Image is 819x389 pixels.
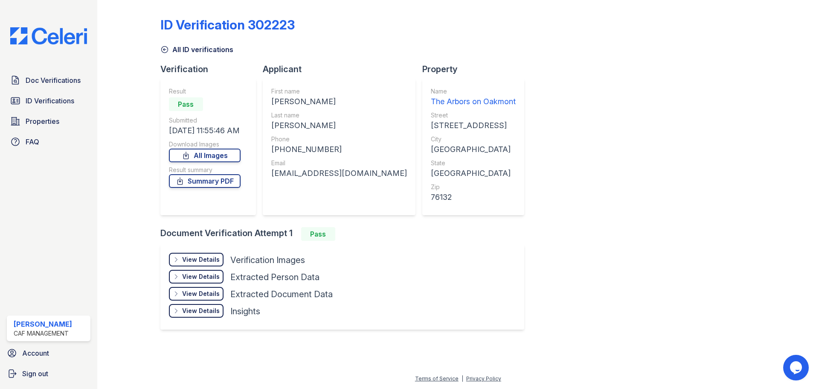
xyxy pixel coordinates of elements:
div: ID Verification 302223 [160,17,295,32]
div: Download Images [169,140,241,149]
div: CAF Management [14,329,72,338]
div: Verification Images [230,254,305,266]
div: View Details [182,307,220,315]
div: [PERSON_NAME] [14,319,72,329]
span: Sign out [22,369,48,379]
div: Extracted Document Data [230,288,333,300]
div: [STREET_ADDRESS] [431,120,516,132]
div: Document Verification Attempt 1 [160,227,531,241]
div: | [462,375,463,382]
img: CE_Logo_Blue-a8612792a0a2168367f1c8372b55b34899dd931a85d93a1a3d3e32e68fde9ad4.png [3,27,94,44]
div: Phone [271,135,407,143]
div: 76132 [431,191,516,203]
div: [PERSON_NAME] [271,120,407,132]
span: Account [22,348,49,358]
div: [PERSON_NAME] [271,96,407,108]
div: Insights [230,305,260,317]
a: Properties [7,113,90,130]
a: Privacy Policy [466,375,501,382]
div: View Details [182,290,220,298]
div: First name [271,87,407,96]
iframe: chat widget [783,355,810,380]
div: [PHONE_NUMBER] [271,143,407,155]
span: Properties [26,116,59,126]
a: ID Verifications [7,92,90,109]
div: Property [422,63,531,75]
a: Summary PDF [169,174,241,188]
div: State [431,159,516,167]
div: City [431,135,516,143]
a: Account [3,345,94,362]
div: Pass [301,227,335,241]
span: ID Verifications [26,96,74,106]
div: Extracted Person Data [230,271,319,283]
div: Email [271,159,407,167]
div: Verification [160,63,263,75]
a: All ID verifications [160,44,233,55]
div: Name [431,87,516,96]
div: Submitted [169,116,241,125]
div: The Arbors on Oakmont [431,96,516,108]
div: Applicant [263,63,422,75]
div: Last name [271,111,407,120]
a: Terms of Service [415,375,459,382]
div: [DATE] 11:55:46 AM [169,125,241,137]
div: Result summary [169,166,241,174]
div: View Details [182,255,220,264]
div: [EMAIL_ADDRESS][DOMAIN_NAME] [271,167,407,179]
div: Pass [169,97,203,111]
div: Zip [431,183,516,191]
div: View Details [182,272,220,281]
div: Street [431,111,516,120]
a: FAQ [7,133,90,150]
div: [GEOGRAPHIC_DATA] [431,167,516,179]
a: All Images [169,149,241,162]
span: FAQ [26,137,39,147]
a: Doc Verifications [7,72,90,89]
div: Result [169,87,241,96]
div: [GEOGRAPHIC_DATA] [431,143,516,155]
span: Doc Verifications [26,75,81,85]
a: Sign out [3,365,94,382]
a: Name The Arbors on Oakmont [431,87,516,108]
